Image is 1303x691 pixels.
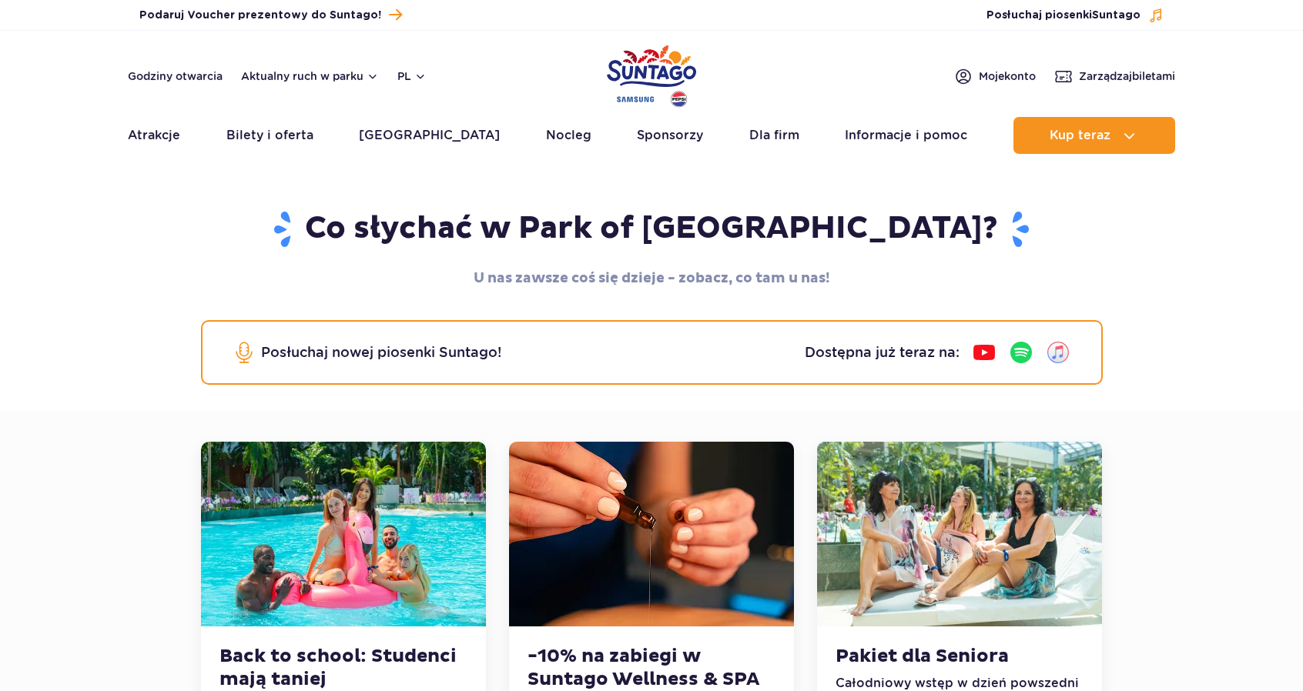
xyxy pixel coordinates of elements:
[509,442,794,626] img: -10% na zabiegi w Suntago Wellness &amp; SPA
[637,117,703,154] a: Sponsorzy
[241,70,379,82] button: Aktualny ruch w parku
[1050,129,1110,142] span: Kup teraz
[359,117,500,154] a: [GEOGRAPHIC_DATA]
[1009,340,1033,365] img: Spotify
[845,117,967,154] a: Informacje i pomoc
[986,8,1141,23] span: Posłuchaj piosenki
[261,342,501,363] p: Posłuchaj nowej piosenki Suntago!
[128,68,223,84] a: Godziny otwarcia
[979,68,1036,84] span: Moje konto
[139,5,402,25] a: Podaruj Voucher prezentowy do Suntago!
[1046,340,1070,365] img: iTunes
[1079,68,1175,84] span: Zarządzaj biletami
[201,209,1103,249] h1: Co słychać w Park of [GEOGRAPHIC_DATA]?
[201,442,486,626] img: Back to school: Studenci mają taniej
[749,117,799,154] a: Dla firm
[986,8,1164,23] button: Posłuchaj piosenkiSuntago
[817,442,1102,626] img: Pakiet dla Seniora
[836,645,1084,668] h3: Pakiet dla Seniora
[972,340,997,365] img: YouTube
[219,645,467,691] h3: Back to school: Studenci mają taniej
[226,117,313,154] a: Bilety i oferta
[607,38,696,109] a: Park of Poland
[1054,67,1175,85] a: Zarządzajbiletami
[139,8,381,23] span: Podaruj Voucher prezentowy do Suntago!
[128,117,180,154] a: Atrakcje
[528,645,775,691] h3: -10% na zabiegi w Suntago Wellness & SPA
[546,117,591,154] a: Nocleg
[805,342,960,363] p: Dostępna już teraz na:
[201,268,1103,289] p: U nas zawsze coś się dzieje - zobacz, co tam u nas!
[1013,117,1175,154] button: Kup teraz
[397,68,427,84] button: pl
[954,67,1036,85] a: Mojekonto
[1092,10,1141,21] span: Suntago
